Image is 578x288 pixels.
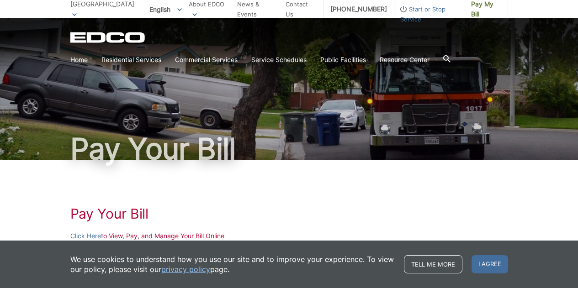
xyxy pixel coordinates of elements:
[70,205,508,222] h1: Pay Your Bill
[161,264,210,274] a: privacy policy
[472,255,508,273] span: I agree
[70,231,101,241] a: Click Here
[404,255,462,273] a: Tell me more
[175,55,238,65] a: Commercial Services
[70,134,508,163] h1: Pay Your Bill
[143,2,189,17] span: English
[70,231,508,241] p: to View, Pay, and Manage Your Bill Online
[70,32,146,43] a: EDCD logo. Return to the homepage.
[70,254,395,274] p: We use cookies to understand how you use our site and to improve your experience. To view our pol...
[320,55,366,65] a: Public Facilities
[251,55,307,65] a: Service Schedules
[70,55,88,65] a: Home
[380,55,430,65] a: Resource Center
[101,55,161,65] a: Residential Services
